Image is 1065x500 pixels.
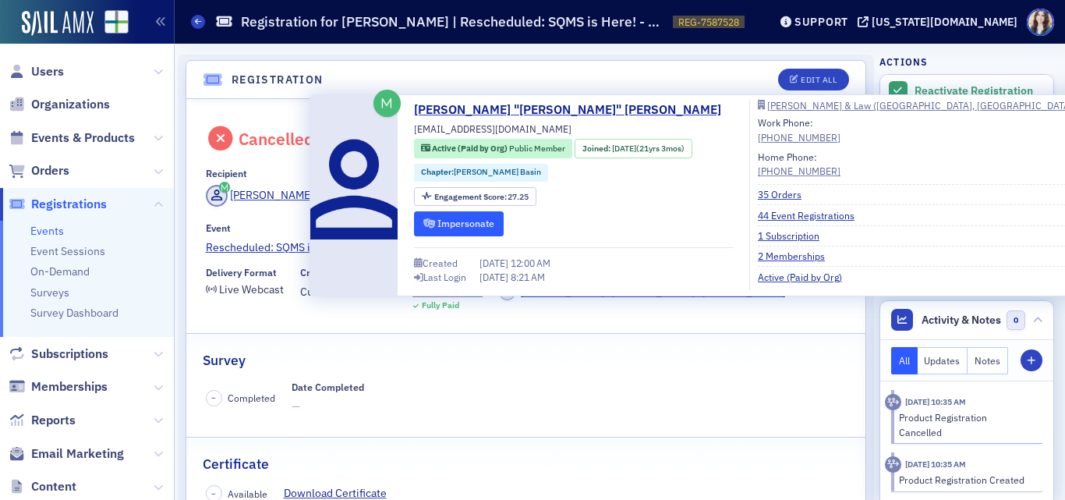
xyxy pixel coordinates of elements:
a: View Homepage [94,10,129,37]
span: Reports [31,412,76,429]
h1: Registration for [PERSON_NAME] | Rescheduled: SQMS is Here! - Are You Ready? [241,12,665,31]
h2: Survey [203,350,246,371]
div: Engagement Score: 27.25 [414,187,536,207]
span: [EMAIL_ADDRESS][DOMAIN_NAME] [414,122,571,136]
span: Activity & Notes [922,312,1001,328]
a: [PERSON_NAME] [206,185,314,207]
a: Email Marketing [9,445,124,463]
span: 0 [1007,310,1026,330]
button: Edit All [778,69,848,90]
div: Edit All [801,76,837,84]
time: 8/11/2025 10:35 AM [905,459,966,470]
div: 27.25 [434,193,529,201]
a: Events [30,224,64,238]
span: Memberships [31,378,108,395]
span: Events & Products [31,129,135,147]
div: Reactivate Registration [915,84,1046,98]
button: Updates [918,347,968,374]
span: Email Marketing [31,445,124,463]
a: Registrations [9,196,107,213]
div: Event [206,222,231,234]
a: 35 Orders [758,187,813,201]
a: Chapter:[PERSON_NAME] Basin [421,166,541,179]
a: Survey Dashboard [30,306,119,320]
span: Completed [228,391,275,405]
button: Notes [968,347,1008,374]
h4: Actions [879,55,928,69]
div: Product Registration Created [899,473,1032,487]
span: Customer Purchase [300,284,396,300]
a: Subscriptions [9,346,108,363]
div: Created Via [300,267,352,278]
div: Support [794,15,848,29]
div: Date Completed [292,381,364,393]
span: Organizations [31,96,110,113]
a: Event Sessions [30,244,105,258]
div: Work Phone: [758,115,840,144]
span: Subscriptions [31,346,108,363]
a: [PHONE_NUMBER] [758,164,840,178]
a: 2 Memberships [758,249,837,263]
div: Created [423,259,458,268]
div: Activity [885,394,901,410]
a: Memberships [9,378,108,395]
span: Chapter : [421,166,454,177]
h4: Registration [232,72,324,88]
div: Home Phone: [758,150,840,179]
a: Reports [9,412,76,429]
span: Registrations [31,196,107,213]
span: REG-7587528 [678,16,739,29]
span: 8:21 AM [511,271,545,283]
span: Engagement Score : [434,191,508,202]
span: Joined : [582,143,612,155]
div: Cancelled [239,129,314,149]
span: Public Member [509,143,565,154]
span: [DATE] [612,143,636,154]
a: Active (Paid by Org) [758,270,854,284]
span: 12:00 AM [511,257,550,269]
div: Last Login [423,273,466,282]
span: – [211,392,216,403]
div: (21yrs 3mos) [612,143,685,155]
a: 44 Event Registrations [758,208,866,222]
div: [PERSON_NAME] [230,187,313,204]
img: SailAMX [22,11,94,36]
span: Users [31,63,64,80]
button: All [891,347,918,374]
img: SailAMX [104,10,129,34]
div: Product Registration Cancelled [899,410,1032,439]
a: Orders [9,162,69,179]
a: On-Demand [30,264,90,278]
h2: Certificate [203,454,269,474]
span: Orders [31,162,69,179]
div: Recipient [206,168,247,179]
div: Activity [885,456,901,473]
div: [US_STATE][DOMAIN_NAME] [872,15,1017,29]
a: [PHONE_NUMBER] [758,130,840,144]
div: Fully Paid [422,300,459,310]
div: Live Webcast [219,285,284,294]
span: — [292,399,364,415]
button: Impersonate [414,211,504,236]
a: Reactivate Registration [880,75,1053,108]
a: Content [9,478,76,495]
span: [DATE] [479,271,511,283]
span: Active (Paid by Org) [432,143,509,154]
a: Users [9,63,64,80]
a: 1 Subscription [758,229,831,243]
a: [PERSON_NAME] "[PERSON_NAME]" [PERSON_NAME] [414,101,733,119]
span: [DATE] [479,257,511,269]
div: Joined: 2004-05-10 00:00:00 [575,139,692,158]
div: Active (Paid by Org): Active (Paid by Org): Public Member [414,139,572,158]
div: Chapter: [414,164,548,182]
time: 8/11/2025 10:35 AM [905,396,966,407]
a: Events & Products [9,129,135,147]
span: – [211,488,216,499]
a: Organizations [9,96,110,113]
div: Delivery Format [206,267,277,278]
span: Content [31,478,76,495]
span: Profile [1027,9,1054,36]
